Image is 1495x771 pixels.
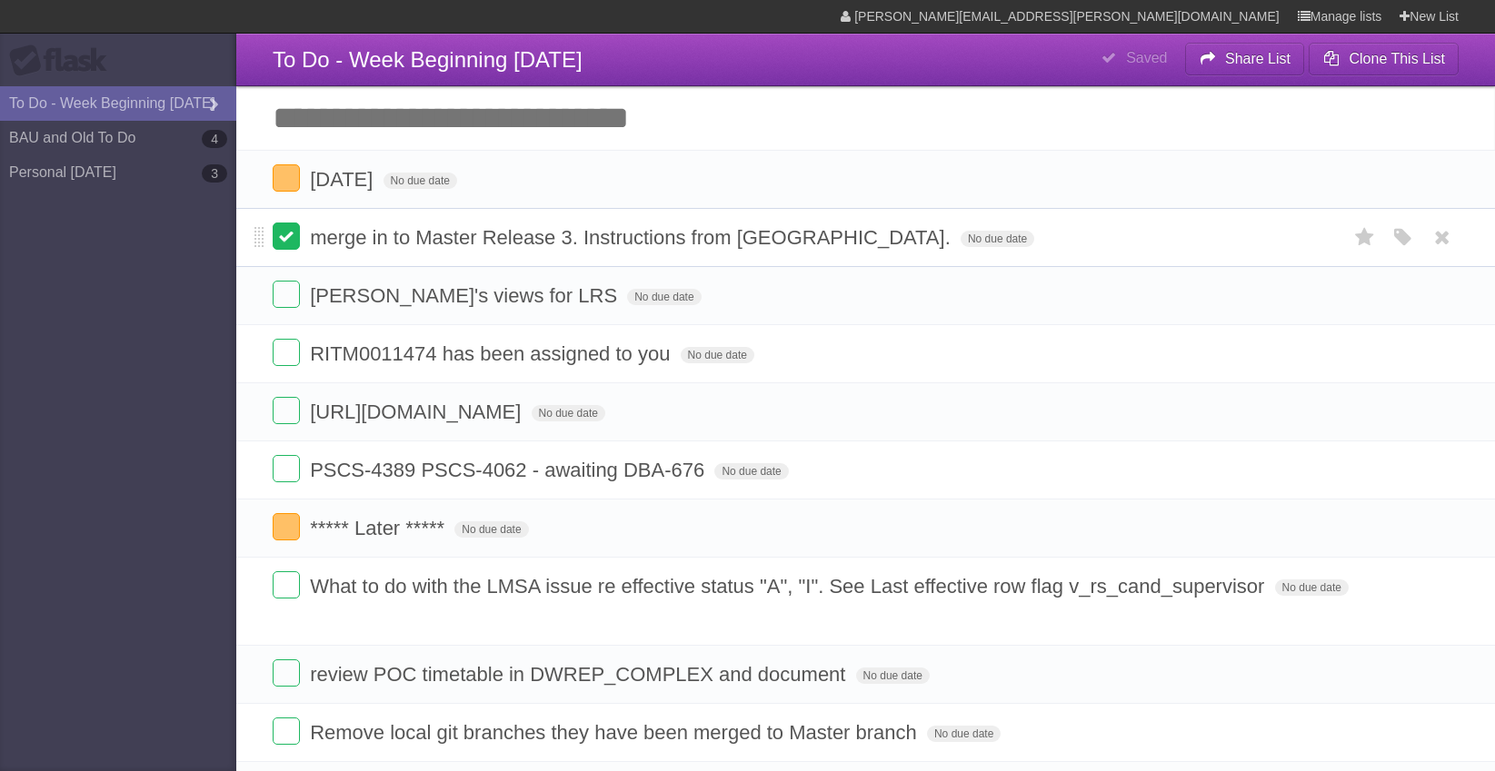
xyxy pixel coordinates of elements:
[202,164,227,183] b: 3
[1348,222,1382,252] label: Star task
[714,463,788,479] span: No due date
[273,397,300,424] label: Done
[310,284,622,307] span: [PERSON_NAME]'s views for LRS
[454,521,528,538] span: No due date
[1225,51,1291,66] b: Share List
[1185,43,1305,75] button: Share List
[310,721,922,744] span: Remove local git branches they have been merged to Master branch
[273,513,300,540] label: Done
[273,222,300,250] label: Done
[273,47,583,72] span: To Do - Week Beginning [DATE]
[273,571,300,598] label: Done
[927,726,1001,742] span: No due date
[1349,51,1445,66] b: Clone This List
[961,231,1034,247] span: No due date
[1126,50,1167,65] b: Saved
[310,663,850,686] span: review POC timetable in DWREP_COMPLEX and document
[310,226,955,249] span: merge in to Master Release 3. Instructions from [GEOGRAPHIC_DATA].
[202,130,227,148] b: 4
[310,168,377,191] span: [DATE]
[310,400,525,423] span: [URL][DOMAIN_NAME]
[310,342,674,365] span: RITM0011474 has been assigned to you
[310,459,709,481] span: PSCS-4389 PSCS-4062 - awaiting DBA-676
[856,667,930,684] span: No due date
[681,347,754,363] span: No due date
[273,455,300,482] label: Done
[273,717,300,745] label: Done
[273,164,300,192] label: Done
[310,575,1269,598] span: What to do with the LMSA issue re effective status "A", "I". See Last effective row flag v_rs_can...
[273,281,300,308] label: Done
[9,44,118,77] div: Flask
[384,173,457,189] span: No due date
[273,339,300,366] label: Done
[532,405,605,421] span: No due date
[1309,43,1459,75] button: Clone This List
[273,659,300,687] label: Done
[1275,579,1349,596] span: No due date
[627,289,701,305] span: No due date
